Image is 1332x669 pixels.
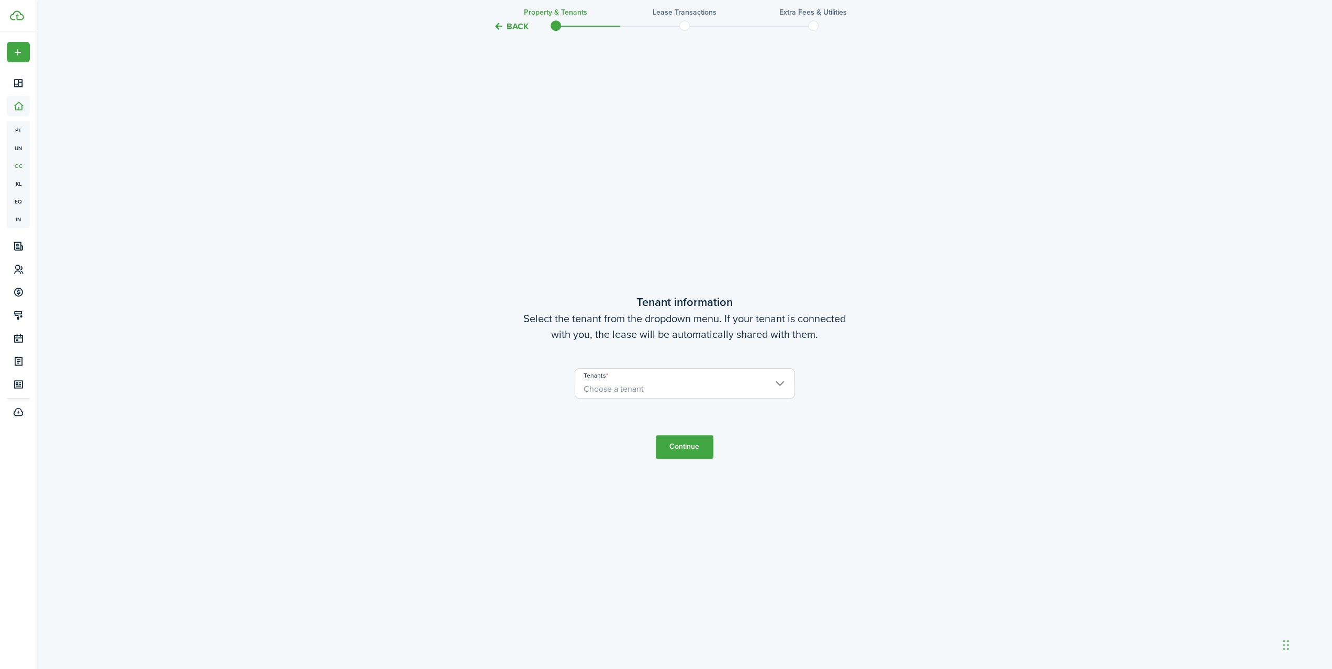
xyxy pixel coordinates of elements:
h3: Extra fees & Utilities [779,7,847,18]
button: Continue [656,435,713,459]
a: un [7,139,30,157]
a: kl [7,175,30,192]
div: Drag [1283,629,1289,661]
span: Choose a tenant [584,383,644,395]
wizard-step-header-title: Tenant information [465,293,904,311]
a: oc [7,157,30,175]
iframe: Chat Widget [1280,619,1332,669]
h3: Property & Tenants [524,7,587,18]
a: in [7,210,30,228]
a: eq [7,192,30,210]
a: pt [7,121,30,139]
button: Back [494,21,529,32]
wizard-step-header-description: Select the tenant from the dropdown menu. If your tenant is connected with you, the lease will be... [465,311,904,342]
button: Open menu [7,42,30,62]
img: TenantCloud [10,10,24,20]
h3: Lease Transactions [653,7,717,18]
